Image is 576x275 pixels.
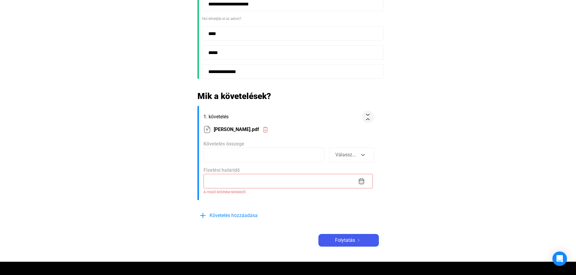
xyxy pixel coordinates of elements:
[197,91,379,101] h2: Mik a követelések?
[202,16,379,22] div: Hol érhetjük el az adóst?
[210,212,258,219] span: Követelés hozzáadása
[203,188,374,196] span: A mező kitöltése kötelező!
[365,114,371,120] img: collapse
[362,110,374,123] button: collapse
[203,126,211,133] img: upload-paper
[329,148,374,162] button: Válassz...
[335,152,356,158] span: Válassz...
[262,126,268,133] img: trash-red
[203,113,359,120] span: 1. követelés
[318,234,379,247] button: Folytatásarrow-right-white
[203,167,240,173] span: Fizetési határidő
[259,123,272,136] button: trash-red
[552,251,567,266] div: Open Intercom Messenger
[335,237,355,244] span: Folytatás
[203,141,244,147] span: Követelés összege
[214,126,259,133] span: [PERSON_NAME].pdf
[355,239,362,242] img: arrow-right-white
[199,212,207,219] img: plus-blue
[197,209,288,222] button: plus-blueKövetelés hozzáadása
